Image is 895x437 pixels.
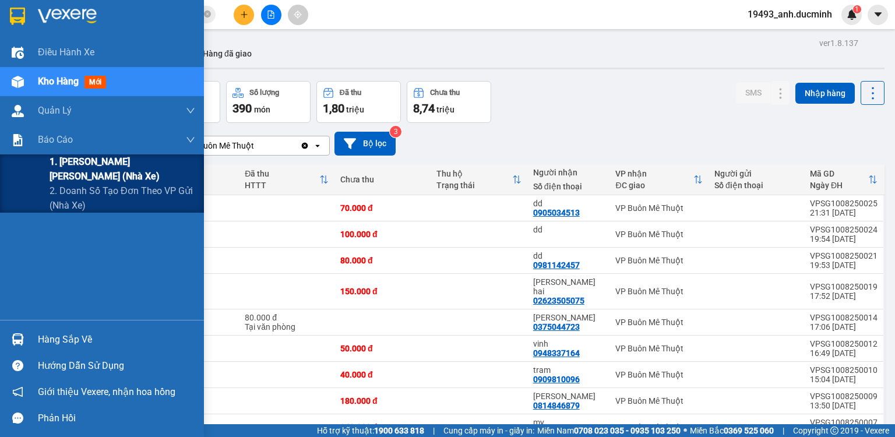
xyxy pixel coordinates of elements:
[537,424,681,437] span: Miền Nam
[795,83,855,104] button: Nhập hàng
[38,132,73,147] span: Báo cáo
[12,386,23,397] span: notification
[436,181,512,190] div: Trạng thái
[186,135,195,145] span: down
[38,385,175,399] span: Giới thiệu Vexere, nhận hoa hồng
[346,105,364,114] span: triệu
[736,82,771,103] button: SMS
[533,251,604,260] div: dd
[38,331,195,348] div: Hàng sắp về
[847,9,857,20] img: icon-new-feature
[204,10,211,17] span: close-circle
[615,230,703,239] div: VP Buôn Mê Thuột
[340,422,425,432] div: 240.000 đ
[38,103,72,118] span: Quản Lý
[615,169,693,178] div: VP nhận
[783,424,784,437] span: |
[443,424,534,437] span: Cung cấp máy in - giấy in:
[810,225,878,234] div: VPSG1008250024
[436,105,454,114] span: triệu
[12,47,24,59] img: warehouse-icon
[38,410,195,427] div: Phản hồi
[615,422,703,432] div: VP Buôn Mê Thuột
[873,9,883,20] span: caret-down
[407,81,491,123] button: Chưa thu8,74 triệu
[533,401,580,410] div: 0814846879
[340,89,361,97] div: Đã thu
[683,428,687,433] span: ⚪️
[810,260,878,270] div: 19:53 [DATE]
[374,426,424,435] strong: 1900 633 818
[810,418,878,427] div: VPSG1008250007
[615,318,703,327] div: VP Buôn Mê Thuột
[615,344,703,353] div: VP Buôn Mê Thuột
[810,365,878,375] div: VPSG1008250010
[533,418,604,427] div: my
[615,287,703,296] div: VP Buôn Mê Thuột
[186,140,254,151] div: VP Buôn Mê Thuột
[868,5,888,25] button: caret-down
[533,296,584,305] div: 02623505075
[810,282,878,291] div: VPSG1008250019
[810,339,878,348] div: VPSG1008250012
[12,76,24,88] img: warehouse-icon
[340,230,425,239] div: 100.000 đ
[84,76,106,89] span: mới
[38,357,195,375] div: Hướng dẫn sử dụng
[533,260,580,270] div: 0981142457
[340,396,425,406] div: 180.000 đ
[810,181,868,190] div: Ngày ĐH
[10,8,25,25] img: logo-vxr
[433,424,435,437] span: |
[810,322,878,332] div: 17:06 [DATE]
[12,360,23,371] span: question-circle
[810,291,878,301] div: 17:52 [DATE]
[390,126,401,138] sup: 3
[830,427,838,435] span: copyright
[855,5,859,13] span: 1
[12,134,24,146] img: solution-icon
[340,256,425,265] div: 80.000 đ
[810,199,878,208] div: VPSG1008250025
[533,375,580,384] div: 0909810096
[533,199,604,208] div: dd
[261,5,281,25] button: file-add
[533,339,604,348] div: vinh
[533,168,604,177] div: Người nhận
[340,370,425,379] div: 40.000 đ
[288,5,308,25] button: aim
[533,322,580,332] div: 0375044723
[340,203,425,213] div: 70.000 đ
[615,181,693,190] div: ĐC giao
[186,106,195,115] span: down
[12,413,23,424] span: message
[533,348,580,358] div: 0948337164
[245,169,319,178] div: Đã thu
[714,169,798,178] div: Người gửi
[431,164,527,195] th: Toggle SortBy
[810,234,878,244] div: 19:54 [DATE]
[38,76,79,87] span: Kho hàng
[810,208,878,217] div: 21:31 [DATE]
[254,105,270,114] span: món
[317,424,424,437] span: Hỗ trợ kỹ thuật:
[810,401,878,410] div: 13:50 [DATE]
[804,164,883,195] th: Toggle SortBy
[12,105,24,117] img: warehouse-icon
[533,182,604,191] div: Số điện thoại
[810,313,878,322] div: VPSG1008250014
[615,396,703,406] div: VP Buôn Mê Thuột
[249,89,279,97] div: Số lượng
[853,5,861,13] sup: 1
[810,169,868,178] div: Mã GD
[245,313,329,322] div: 80.000 đ
[240,10,248,19] span: plus
[334,132,396,156] button: Bộ lọc
[255,140,256,151] input: Selected VP Buôn Mê Thuột.
[50,184,195,213] span: 2. Doanh số tạo đơn theo VP gửi (nhà xe)
[615,256,703,265] div: VP Buôn Mê Thuột
[239,164,334,195] th: Toggle SortBy
[413,101,435,115] span: 8,74
[316,81,401,123] button: Đã thu1,80 triệu
[226,81,311,123] button: Số lượng390món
